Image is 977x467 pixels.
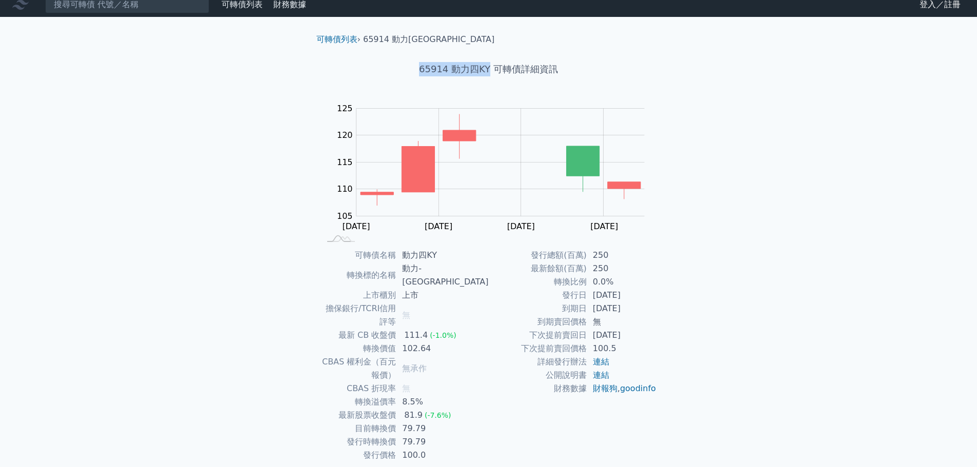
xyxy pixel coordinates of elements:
[430,331,456,339] span: (-1.0%)
[425,221,452,231] tspan: [DATE]
[489,249,587,262] td: 發行總額(百萬)
[620,383,656,393] a: goodinfo
[396,395,488,409] td: 8.5%
[343,221,370,231] tspan: [DATE]
[489,262,587,275] td: 最新餘額(百萬)
[332,104,660,231] g: Chart
[337,157,353,167] tspan: 115
[321,395,396,409] td: 轉換溢價率
[321,449,396,462] td: 發行價格
[587,342,657,355] td: 100.5
[587,329,657,342] td: [DATE]
[489,342,587,355] td: 下次提前賣回價格
[402,310,410,320] span: 無
[489,302,587,315] td: 到期日
[321,355,396,382] td: CBAS 權利金（百元報價）
[587,315,657,329] td: 無
[402,329,430,342] div: 111.4
[489,355,587,369] td: 詳細發行辦法
[489,315,587,329] td: 到期賣回價格
[402,383,410,393] span: 無
[321,422,396,435] td: 目前轉換價
[396,342,488,355] td: 102.64
[590,221,618,231] tspan: [DATE]
[321,289,396,302] td: 上市櫃別
[337,184,353,194] tspan: 110
[593,370,609,380] a: 連結
[396,422,488,435] td: 79.79
[321,409,396,422] td: 最新股票收盤價
[316,34,357,44] a: 可轉債列表
[587,275,657,289] td: 0.0%
[396,449,488,462] td: 100.0
[587,289,657,302] td: [DATE]
[363,33,494,46] li: 65914 動力[GEOGRAPHIC_DATA]
[587,382,657,395] td: ,
[402,363,427,373] span: 無承作
[337,104,353,113] tspan: 125
[321,249,396,262] td: 可轉債名稱
[489,289,587,302] td: 發行日
[337,211,353,221] tspan: 105
[321,435,396,449] td: 發行時轉換價
[321,382,396,395] td: CBAS 折現率
[489,275,587,289] td: 轉換比例
[396,435,488,449] td: 79.79
[321,262,396,289] td: 轉換標的名稱
[396,249,488,262] td: 動力四KY
[321,302,396,329] td: 擔保銀行/TCRI信用評等
[587,249,657,262] td: 250
[321,329,396,342] td: 最新 CB 收盤價
[489,329,587,342] td: 下次提前賣回日
[337,130,353,140] tspan: 120
[593,383,617,393] a: 財報狗
[396,289,488,302] td: 上市
[507,221,535,231] tspan: [DATE]
[587,302,657,315] td: [DATE]
[593,357,609,367] a: 連結
[425,411,451,419] span: (-7.6%)
[402,409,425,422] div: 81.9
[396,262,488,289] td: 動力-[GEOGRAPHIC_DATA]
[321,342,396,355] td: 轉換價值
[489,369,587,382] td: 公開說明書
[489,382,587,395] td: 財務數據
[587,262,657,275] td: 250
[316,33,361,46] li: ›
[308,62,669,76] h1: 65914 動力四KY 可轉債詳細資訊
